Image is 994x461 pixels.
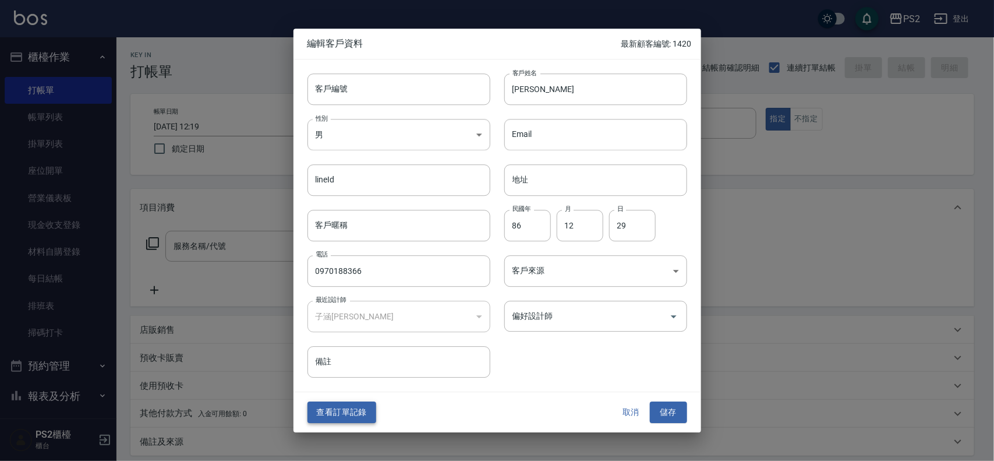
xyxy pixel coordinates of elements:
button: Open [664,307,683,326]
label: 民國年 [512,205,530,213]
p: 最新顧客編號: 1420 [621,38,691,50]
button: 儲存 [650,402,687,424]
label: 性別 [316,114,328,122]
div: 男 [307,119,490,150]
label: 月 [565,205,571,213]
label: 日 [617,205,623,213]
button: 查看訂單記錄 [307,402,376,424]
span: 編輯客戶資料 [307,38,621,50]
label: 客戶姓名 [512,68,537,77]
div: 子涵[PERSON_NAME] [307,301,490,332]
button: 取消 [613,402,650,424]
label: 最近設計師 [316,295,346,304]
label: 電話 [316,250,328,259]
